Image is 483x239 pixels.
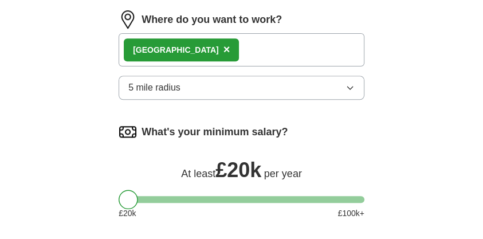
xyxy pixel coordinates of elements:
[119,207,136,220] span: £ 20 k
[181,168,215,179] span: At least
[264,168,302,179] span: per year
[119,10,137,29] img: location.png
[142,12,282,28] label: Where do you want to work?
[223,43,230,56] span: ×
[223,41,230,58] button: ×
[128,81,180,95] span: 5 mile radius
[142,124,288,140] label: What's your minimum salary?
[215,158,261,182] span: £ 20k
[119,76,364,100] button: 5 mile radius
[133,44,219,56] div: [GEOGRAPHIC_DATA]
[119,123,137,141] img: salary.png
[338,207,364,220] span: £ 100 k+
